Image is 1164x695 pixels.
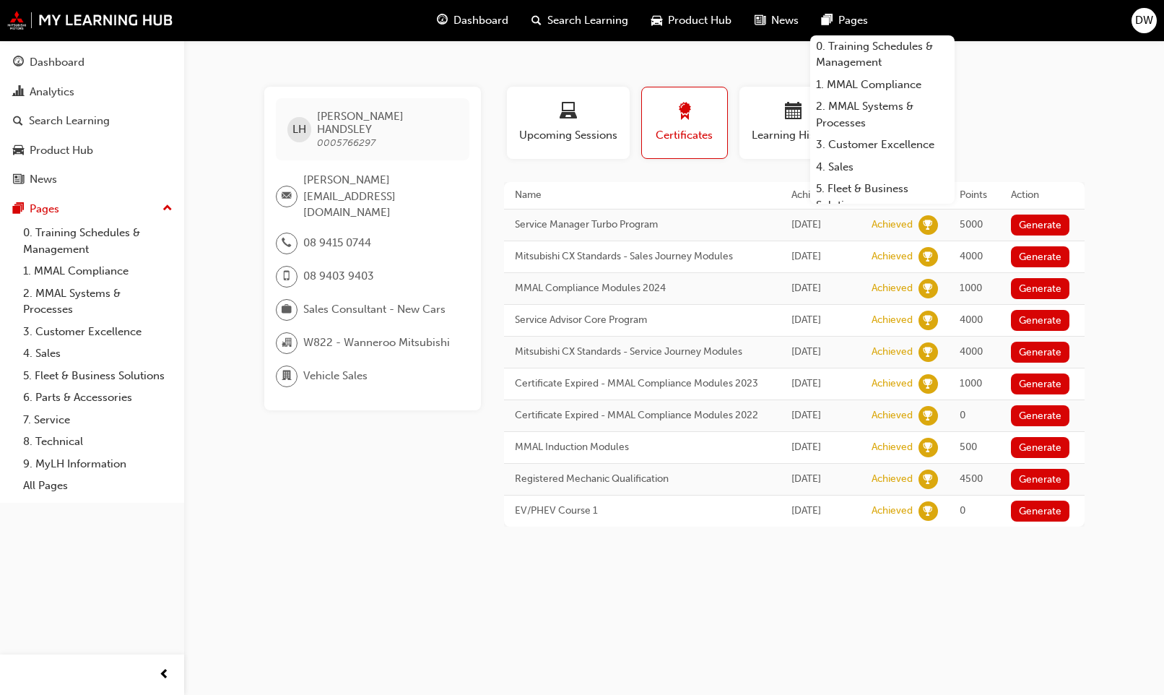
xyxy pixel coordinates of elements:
[30,201,59,217] div: Pages
[303,334,450,351] span: W822 - Wanneroo Mitsubishi
[453,12,508,29] span: Dashboard
[918,247,938,267] span: learningRecordVerb_ACHIEVE-icon
[791,377,821,389] span: Fri Oct 20 2023 12:09:28 GMT+1030 (Australian Central Daylight Time)
[755,12,765,30] span: news-icon
[872,314,913,327] div: Achieved
[872,472,913,486] div: Achieved
[1000,182,1085,209] th: Action
[918,342,938,362] span: learningRecordVerb_ACHIEVE-icon
[504,272,781,304] td: MMAL Compliance Modules 2024
[960,472,983,485] span: 4500
[13,86,24,99] span: chart-icon
[641,87,728,159] button: Certificates
[918,374,938,394] span: learningRecordVerb_ACHIEVE-icon
[872,218,913,232] div: Achieved
[1011,469,1070,490] button: Generate
[750,127,837,144] span: Learning History
[918,438,938,457] span: learningRecordVerb_ACHIEVE-icon
[960,377,982,389] span: 1000
[791,504,821,517] span: Thu Oct 06 2022 14:31:23 GMT+1030 (Australian Central Daylight Time)
[282,267,292,286] span: mobile-icon
[960,282,982,294] span: 1000
[520,6,640,35] a: search-iconSearch Learning
[653,127,716,144] span: Certificates
[17,431,178,453] a: 8. Technical
[739,87,848,159] button: Learning History
[1011,374,1070,394] button: Generate
[17,453,178,475] a: 9. MyLH Information
[791,409,821,421] span: Wed Sep 13 2023 15:54:31 GMT+0930 (Australian Central Standard Time)
[17,387,178,409] a: 6. Parts & Accessories
[504,431,781,463] td: MMAL Induction Modules
[668,12,731,29] span: Product Hub
[282,334,292,353] span: organisation-icon
[560,103,577,122] span: laptop-icon
[504,182,781,209] th: Name
[810,6,879,35] a: pages-iconPages
[507,87,630,159] button: Upcoming Sessions
[504,209,781,241] td: Service Manager Turbo Program
[17,282,178,321] a: 2. MMAL Systems & Processes
[791,218,821,230] span: Tue Aug 19 2025 12:01:25 GMT+0930 (Australian Central Standard Time)
[949,182,1000,209] th: Points
[504,304,781,336] td: Service Advisor Core Program
[303,268,374,285] span: 08 9403 9403
[17,222,178,260] a: 0. Training Schedules & Management
[437,12,448,30] span: guage-icon
[6,196,178,223] button: Pages
[810,95,955,134] a: 2. MMAL Systems & Processes
[960,250,983,262] span: 4000
[918,470,938,489] span: learningRecordVerb_ACHIEVE-icon
[303,235,371,251] span: 08 9415 0744
[785,103,802,122] span: calendar-icon
[159,666,170,684] span: prev-icon
[872,377,913,391] div: Achieved
[960,314,983,326] span: 4000
[960,409,965,421] span: 0
[1135,12,1153,29] span: DW
[1011,437,1070,458] button: Generate
[282,234,292,253] span: phone-icon
[918,279,938,298] span: learningRecordVerb_ACHIEVE-icon
[13,56,24,69] span: guage-icon
[872,441,913,454] div: Achieved
[6,166,178,193] a: News
[17,475,178,497] a: All Pages
[918,406,938,426] span: learningRecordVerb_ACHIEVE-icon
[531,12,542,30] span: search-icon
[810,134,955,156] a: 3. Customer Excellence
[317,110,457,136] span: [PERSON_NAME] HANDSLEY
[17,321,178,343] a: 3. Customer Excellence
[30,142,93,159] div: Product Hub
[282,187,292,206] span: email-icon
[317,137,375,149] span: 0005766297
[791,314,821,326] span: Thu Mar 28 2024 15:00:00 GMT+1030 (Australian Central Daylight Time)
[504,368,781,400] td: Certificate Expired - MMAL Compliance Modules 2023
[6,49,178,76] a: Dashboard
[960,345,983,358] span: 4000
[918,501,938,521] span: learningRecordVerb_ACHIEVE-icon
[303,301,446,318] span: Sales Consultant - New Cars
[872,250,913,264] div: Achieved
[282,367,292,386] span: department-icon
[504,336,781,368] td: Mitsubishi CX Standards - Service Journey Modules
[838,12,868,29] span: Pages
[303,172,458,221] span: [PERSON_NAME][EMAIL_ADDRESS][DOMAIN_NAME]
[781,182,861,209] th: Achieved on
[7,11,173,30] img: mmal
[810,156,955,178] a: 4. Sales
[651,12,662,30] span: car-icon
[6,79,178,105] a: Analytics
[292,121,306,138] span: LH
[6,46,178,196] button: DashboardAnalyticsSearch LearningProduct HubNews
[17,365,178,387] a: 5. Fleet & Business Solutions
[547,12,628,29] span: Search Learning
[872,282,913,295] div: Achieved
[303,368,368,384] span: Vehicle Sales
[425,6,520,35] a: guage-iconDashboard
[810,178,955,216] a: 5. Fleet & Business Solutions
[13,173,24,186] span: news-icon
[1011,246,1070,267] button: Generate
[17,409,178,431] a: 7. Service
[30,171,57,188] div: News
